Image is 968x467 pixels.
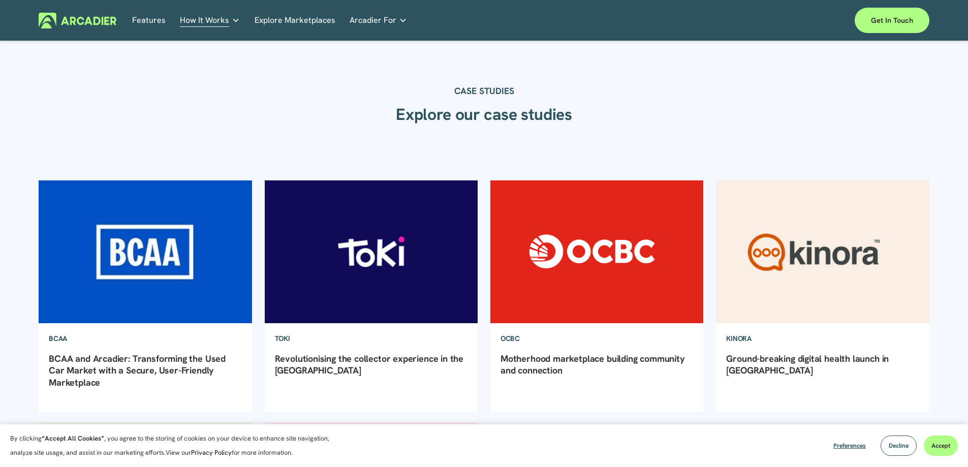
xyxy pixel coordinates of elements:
strong: “Accept All Cookies” [42,434,104,443]
img: Revolutionising the collector experience in the Philippines [263,180,479,324]
a: Privacy Policy [191,448,232,457]
img: Ground-breaking digital health launch in Australia [715,180,930,324]
a: OCBC [490,324,530,353]
a: Kinora [716,324,761,353]
span: Decline [889,442,909,450]
img: Arcadier [39,13,116,28]
button: Decline [881,435,917,456]
a: Motherhood marketplace building community and connection [501,353,685,376]
button: Preferences [826,435,873,456]
strong: Explore our case studies [396,104,572,125]
a: Get in touch [855,8,929,33]
a: Ground-breaking digital health launch in [GEOGRAPHIC_DATA] [726,353,889,376]
p: By clicking , you agree to the storing of cookies on your device to enhance site navigation, anal... [10,431,340,460]
strong: CASE STUDIES [454,85,514,97]
a: Features [132,13,166,28]
a: Explore Marketplaces [255,13,335,28]
span: Preferences [833,442,866,450]
span: How It Works [180,13,229,27]
a: BCAA [39,324,77,353]
a: TOKI [265,324,300,353]
a: folder dropdown [180,13,240,28]
img: Motherhood marketplace building community and connection [489,180,705,324]
span: Accept [931,442,950,450]
a: Revolutionising the collector experience in the [GEOGRAPHIC_DATA] [275,353,464,376]
span: Arcadier For [350,13,396,27]
a: BCAA and Arcadier: Transforming the Used Car Market with a Secure, User-Friendly Marketplace [49,353,226,388]
button: Accept [924,435,958,456]
a: folder dropdown [350,13,407,28]
img: BCAA and Arcadier: Transforming the Used Car Market with a Secure, User-Friendly Marketplace [38,180,253,324]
